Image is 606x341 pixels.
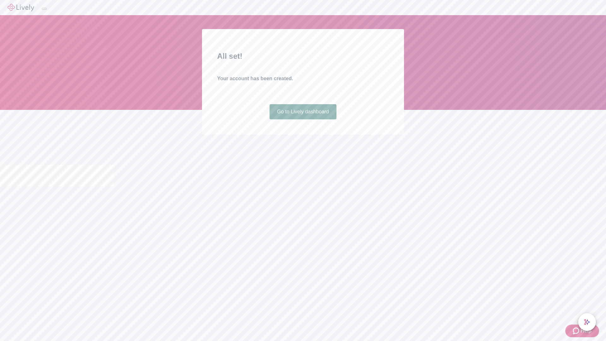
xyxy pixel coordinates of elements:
[584,319,590,325] svg: Lively AI Assistant
[217,75,389,82] h4: Your account has been created.
[42,8,47,10] button: Log out
[565,325,599,337] button: Zendesk support iconHelp
[578,313,596,331] button: chat
[580,327,591,335] span: Help
[270,104,337,119] a: Go to Lively dashboard
[8,4,34,11] img: Lively
[217,51,389,62] h2: All set!
[573,327,580,335] svg: Zendesk support icon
